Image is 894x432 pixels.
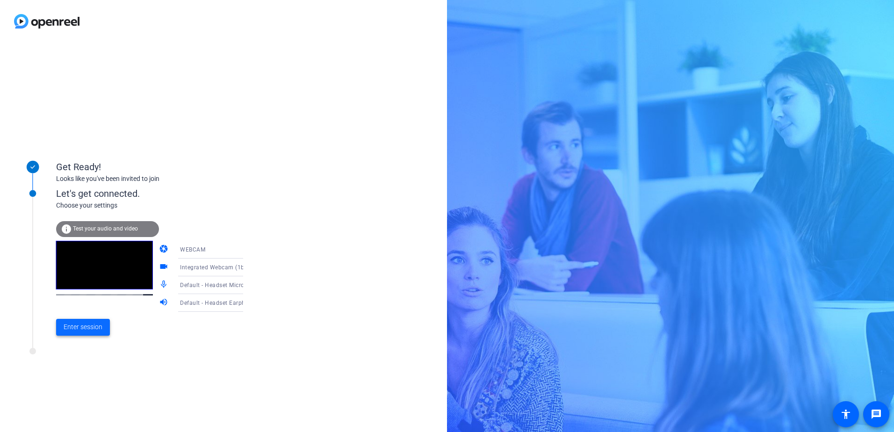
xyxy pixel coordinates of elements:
div: Looks like you've been invited to join [56,174,243,184]
div: Let's get connected. [56,187,262,201]
div: Choose your settings [56,201,262,210]
mat-icon: camera [159,244,170,255]
span: Test your audio and video [73,225,138,232]
mat-icon: videocam [159,262,170,273]
span: Enter session [64,322,102,332]
span: Integrated Webcam (1bcf:28d2) [180,263,267,271]
span: Default - Headset Microphone (Poly BT600) (047f:02ee) [180,281,332,288]
mat-icon: volume_up [159,297,170,309]
mat-icon: mic_none [159,280,170,291]
button: Enter session [56,319,110,336]
span: WEBCAM [180,246,205,253]
mat-icon: accessibility [840,409,851,420]
span: Default - Headset Earphone (Poly BT600) (047f:02ee) [180,299,326,306]
div: Get Ready! [56,160,243,174]
mat-icon: info [61,223,72,235]
mat-icon: message [871,409,882,420]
